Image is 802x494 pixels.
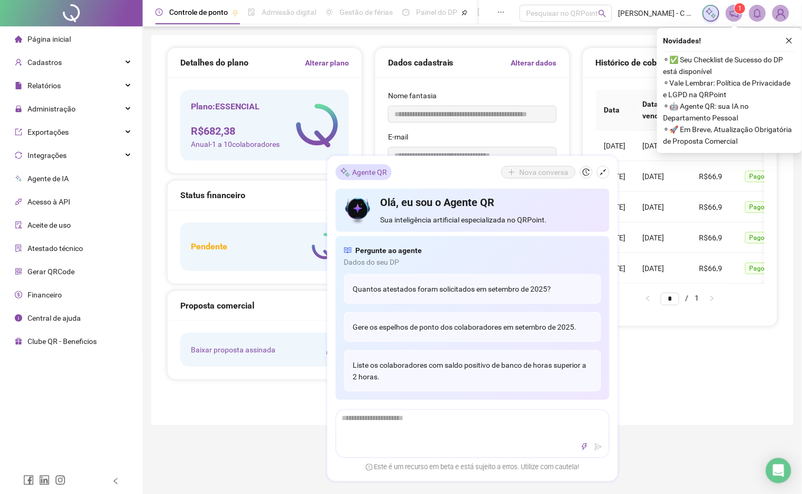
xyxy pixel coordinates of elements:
[180,189,349,202] div: Status financeiro
[27,267,75,276] span: Gerar QRCode
[745,263,769,274] span: Pago
[686,294,689,302] span: /
[326,343,338,356] span: download
[380,195,601,210] h4: Olá, eu sou o Agente QR
[169,8,228,16] span: Controle de ponto
[15,128,22,136] span: export
[634,192,691,222] td: [DATE]
[745,171,769,182] span: Pago
[296,104,338,147] img: logo-atual-colorida-simples.ef1a4d5a9bda94f4ab63.png
[27,291,62,299] span: Financeiro
[344,274,601,304] div: Quantos atestados foram solicitados em setembro de 2025?
[640,292,657,305] li: Página anterior
[634,131,691,161] td: [DATE]
[745,201,769,213] span: Pago
[380,214,601,226] span: Sua inteligência artificial especializada no QRPoint.
[27,174,69,183] span: Agente de IA
[735,3,745,14] sup: 1
[191,344,275,356] span: Baixar proposta assinada
[786,37,793,44] span: close
[15,59,22,66] span: user-add
[745,232,769,244] span: Pago
[339,8,393,16] span: Gestão de férias
[663,35,702,46] span: Novidades !
[462,10,468,16] span: pushpin
[23,475,34,486] span: facebook
[191,100,280,113] h5: Plano: ESSENCIAL
[305,57,349,69] a: Alterar plano
[709,295,715,302] span: right
[583,169,590,176] span: history
[691,222,731,253] td: R$66,9
[180,57,248,69] h5: Detalhes do plano
[344,350,601,392] div: Liste os colaboradores com saldo positivo de banco de horas superior a 2 horas.
[112,478,119,485] span: left
[27,337,97,346] span: Clube QR - Beneficios
[344,195,372,226] img: icon
[15,82,22,89] span: file
[27,58,62,67] span: Cadastros
[766,458,791,483] div: Open Intercom Messenger
[661,292,699,305] li: 1/1
[388,131,415,143] label: E-mail
[27,314,81,322] span: Central de ajuda
[477,8,485,16] span: book
[15,105,22,113] span: lock
[155,8,163,16] span: clock-circle
[27,81,61,90] span: Relatórios
[336,164,392,180] div: Agente QR
[600,169,607,176] span: shrink
[596,131,634,161] td: [DATE]
[691,253,731,284] td: R$66,9
[704,292,721,305] button: right
[344,312,601,342] div: Gere os espelhos de ponto dos colaboradores em setembro de 2025.
[27,221,71,229] span: Aceite de uso
[416,8,457,16] span: Painel do DP
[262,8,316,16] span: Admissão digital
[366,463,373,470] span: exclamation-circle
[501,166,576,179] button: Nova conversa
[753,8,762,18] span: bell
[15,245,22,252] span: solution
[248,8,255,16] span: file-done
[773,5,789,21] img: 4179
[619,7,696,19] span: [PERSON_NAME] - C M M DELARETTI - ME
[497,8,505,16] span: ellipsis
[15,338,22,345] span: gift
[663,100,796,124] span: ⚬ 🤖 Agente QR: sua IA no Departamento Pessoal
[634,253,691,284] td: [DATE]
[704,292,721,305] li: Próxima página
[578,441,591,453] button: thunderbolt
[596,90,634,131] th: Data
[691,192,731,222] td: R$66,9
[663,54,796,77] span: ⚬ ✅ Seu Checklist de Sucesso do DP está disponível
[232,10,238,16] span: pushpin
[27,151,67,160] span: Integrações
[27,105,76,113] span: Administração
[592,441,605,453] button: send
[15,314,22,322] span: info-circle
[15,291,22,299] span: dollar
[191,138,280,150] span: Anual - 1 a 10 colaboradores
[730,8,739,18] span: notification
[15,35,22,43] span: home
[640,292,657,305] button: left
[27,35,71,43] span: Página inicial
[634,161,691,192] td: [DATE]
[180,299,349,312] div: Proposta comercial
[691,161,731,192] td: R$66,9
[191,124,280,138] h4: R$ 682,38
[15,152,22,159] span: sync
[27,244,83,253] span: Atestado técnico
[356,245,422,256] span: Pergunte ao agente
[15,221,22,229] span: audit
[645,295,651,302] span: left
[634,222,691,253] td: [DATE]
[705,7,717,19] img: sparkle-icon.fc2bf0ac1784a2077858766a79e2daf3.svg
[344,256,601,268] span: Dados do seu DP
[511,57,557,69] a: Alterar dados
[739,5,742,12] span: 1
[15,198,22,206] span: api
[598,10,606,17] span: search
[312,233,338,260] img: logo-atual-colorida-simples.ef1a4d5a9bda94f4ab63.png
